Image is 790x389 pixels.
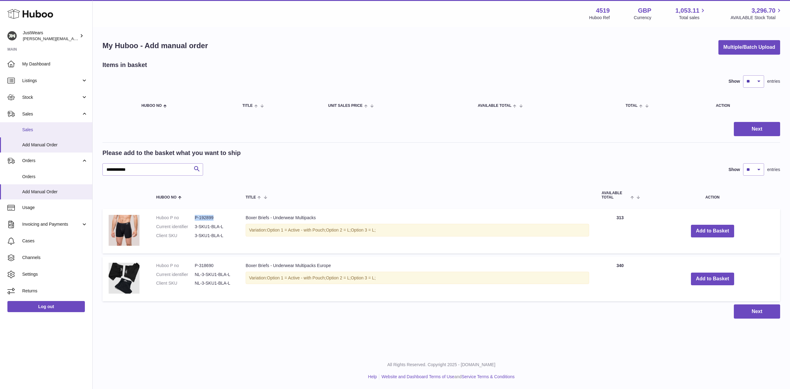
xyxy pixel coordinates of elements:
[22,78,81,84] span: Listings
[22,174,88,180] span: Orders
[156,280,195,286] dt: Client SKU
[22,238,88,244] span: Cases
[98,362,785,368] p: All Rights Reserved. Copyright 2025 - [DOMAIN_NAME]
[141,104,162,108] span: Huboo no
[626,104,638,108] span: Total
[729,167,740,173] label: Show
[195,233,233,239] dd: 3-SKU1-BLA-L
[734,122,780,136] button: Next
[195,272,233,278] dd: NL-3-SKU1-BLA-L
[102,149,241,157] h2: Please add to the basket what you want to ship
[23,30,78,42] div: JustWears
[102,41,208,51] h1: My Huboo - Add manual order
[691,273,734,285] button: Add to Basket
[246,272,589,284] div: Variation:
[22,127,88,133] span: Sales
[195,263,233,269] dd: P-318690
[22,271,88,277] span: Settings
[156,224,195,230] dt: Current identifier
[239,257,595,301] td: Boxer Briefs - Underwear Multipacks Europe
[596,6,610,15] strong: 4519
[478,104,511,108] span: AVAILABLE Total
[634,15,651,21] div: Currency
[368,374,377,379] a: Help
[462,374,515,379] a: Service Terms & Conditions
[156,263,195,269] dt: Huboo P no
[7,31,17,40] img: josh@just-wears.com
[156,195,177,199] span: Huboo no
[246,224,589,236] div: Variation:
[267,275,326,280] span: Option 1 = Active - with Pouch;
[195,280,233,286] dd: NL-3-SKU1-BLA-L
[22,255,88,261] span: Channels
[767,78,780,84] span: entries
[326,228,351,232] span: Option 2 = L;
[595,257,645,301] td: 340
[734,304,780,319] button: Next
[23,36,124,41] span: [PERSON_NAME][EMAIL_ADDRESS][DOMAIN_NAME]
[156,272,195,278] dt: Current identifier
[156,233,195,239] dt: Client SKU
[718,40,780,55] button: Multiple/Batch Upload
[22,189,88,195] span: Add Manual Order
[679,15,706,21] span: Total sales
[589,15,610,21] div: Huboo Ref
[195,215,233,221] dd: P-192899
[676,6,700,15] span: 1,053.11
[767,167,780,173] span: entries
[601,191,629,199] span: AVAILABLE Total
[676,6,707,21] a: 1,053.11 Total sales
[267,228,326,232] span: Option 1 = Active - with Pouch;
[691,225,734,237] button: Add to Basket
[730,15,783,21] span: AVAILABLE Stock Total
[751,6,775,15] span: 3,296.70
[246,195,256,199] span: Title
[22,142,88,148] span: Add Manual Order
[645,185,780,205] th: Action
[638,6,651,15] strong: GBP
[326,275,351,280] span: Option 2 = L;
[22,94,81,100] span: Stock
[7,301,85,312] a: Log out
[243,104,253,108] span: Title
[22,61,88,67] span: My Dashboard
[328,104,362,108] span: Unit Sales Price
[351,228,376,232] span: Option 3 = L;
[102,61,147,69] h2: Items in basket
[22,288,88,294] span: Returns
[22,111,81,117] span: Sales
[239,209,595,253] td: Boxer Briefs - Underwear Multipacks
[22,221,81,227] span: Invoicing and Payments
[730,6,783,21] a: 3,296.70 AVAILABLE Stock Total
[22,205,88,211] span: Usage
[156,215,195,221] dt: Huboo P no
[109,263,139,294] img: Boxer Briefs - Underwear Multipacks Europe
[716,104,774,108] div: Action
[381,374,454,379] a: Website and Dashboard Terms of Use
[379,374,514,380] li: and
[595,209,645,253] td: 313
[195,224,233,230] dd: 3-SKU1-BLA-L
[729,78,740,84] label: Show
[109,215,139,246] img: Boxer Briefs - Underwear Multipacks
[22,158,81,164] span: Orders
[351,275,376,280] span: Option 3 = L;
